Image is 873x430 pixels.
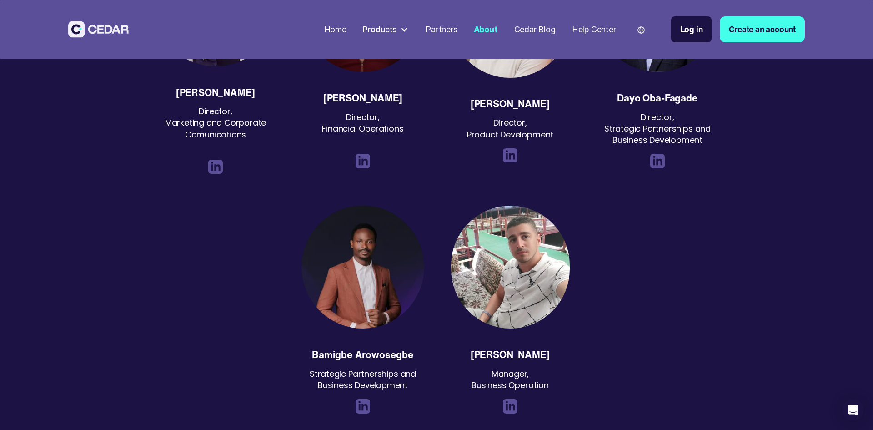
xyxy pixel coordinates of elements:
a: Partners [421,19,461,40]
div: Director, Financial Operations [322,111,403,146]
div: Products [363,23,397,35]
div: [PERSON_NAME] [323,93,402,103]
div: Dayo Oba-Fagade [617,93,697,103]
div: Products [359,19,413,40]
div: Director, Product Development [467,117,553,140]
div: Cedar Blog [514,23,556,35]
div: Home [324,23,346,35]
div: Strategic Partnerships and Business Development [303,368,423,391]
div: Bamigbe Arowosegbe [312,350,413,360]
img: world icon [637,26,645,34]
a: Cedar Blog [510,19,560,40]
a: About [470,19,502,40]
div: [PERSON_NAME] [471,350,550,360]
div: Partners [426,23,457,35]
div: About [474,23,498,35]
a: Log in [671,16,712,42]
div: Director, Strategic Partnerships and Business Development [597,111,717,146]
div: Log in [680,23,703,35]
div: [PERSON_NAME] [176,88,255,98]
a: Home [320,19,351,40]
div: Director, Marketing and Corporate Comunications [156,106,276,152]
div: Manager, Business Operation [472,368,548,391]
div: Open Intercom Messenger [842,399,864,421]
strong: [PERSON_NAME] [471,96,550,111]
div: Help Center [572,23,616,35]
a: Create an account [720,16,805,42]
a: Help Center [568,19,620,40]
